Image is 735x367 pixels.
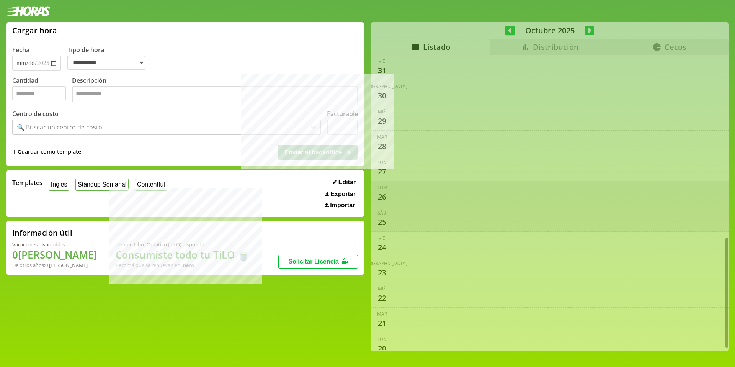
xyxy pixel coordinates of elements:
h2: Información útil [12,228,72,238]
button: Standup Semanal [75,179,129,190]
h1: Cargar hora [12,25,57,36]
span: + [12,148,17,156]
div: 🔍 Buscar un centro de costo [17,123,102,131]
button: Exportar [323,190,358,198]
button: Solicitar Licencia [278,255,358,269]
button: Ingles [49,179,69,190]
textarea: Descripción [72,86,358,102]
select: Tipo de hora [67,56,145,70]
div: De otros años: 0 [PERSON_NAME] [12,262,97,269]
input: Cantidad [12,86,66,100]
button: Editar [330,179,358,186]
div: Recordá que se renuevan en [116,262,250,269]
h1: Consumiste todo tu TiLO 🍵 [116,248,250,262]
label: Tipo de hora [67,46,152,71]
h1: 0 [PERSON_NAME] [12,248,97,262]
div: Vacaciones disponibles [12,241,97,248]
span: Solicitar Licencia [288,258,339,265]
span: Exportar [330,191,356,198]
button: Contentful [135,179,167,190]
span: Templates [12,179,42,187]
img: logotipo [6,6,51,16]
label: Fecha [12,46,29,54]
span: +Guardar como template [12,148,81,156]
div: Tiempo Libre Optativo (TiLO) disponible [116,241,250,248]
b: Enero [180,262,194,269]
span: Importar [330,202,355,209]
label: Descripción [72,76,358,104]
label: Centro de costo [12,110,59,118]
span: Editar [338,179,356,186]
label: Cantidad [12,76,72,104]
label: Facturable [327,110,358,118]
